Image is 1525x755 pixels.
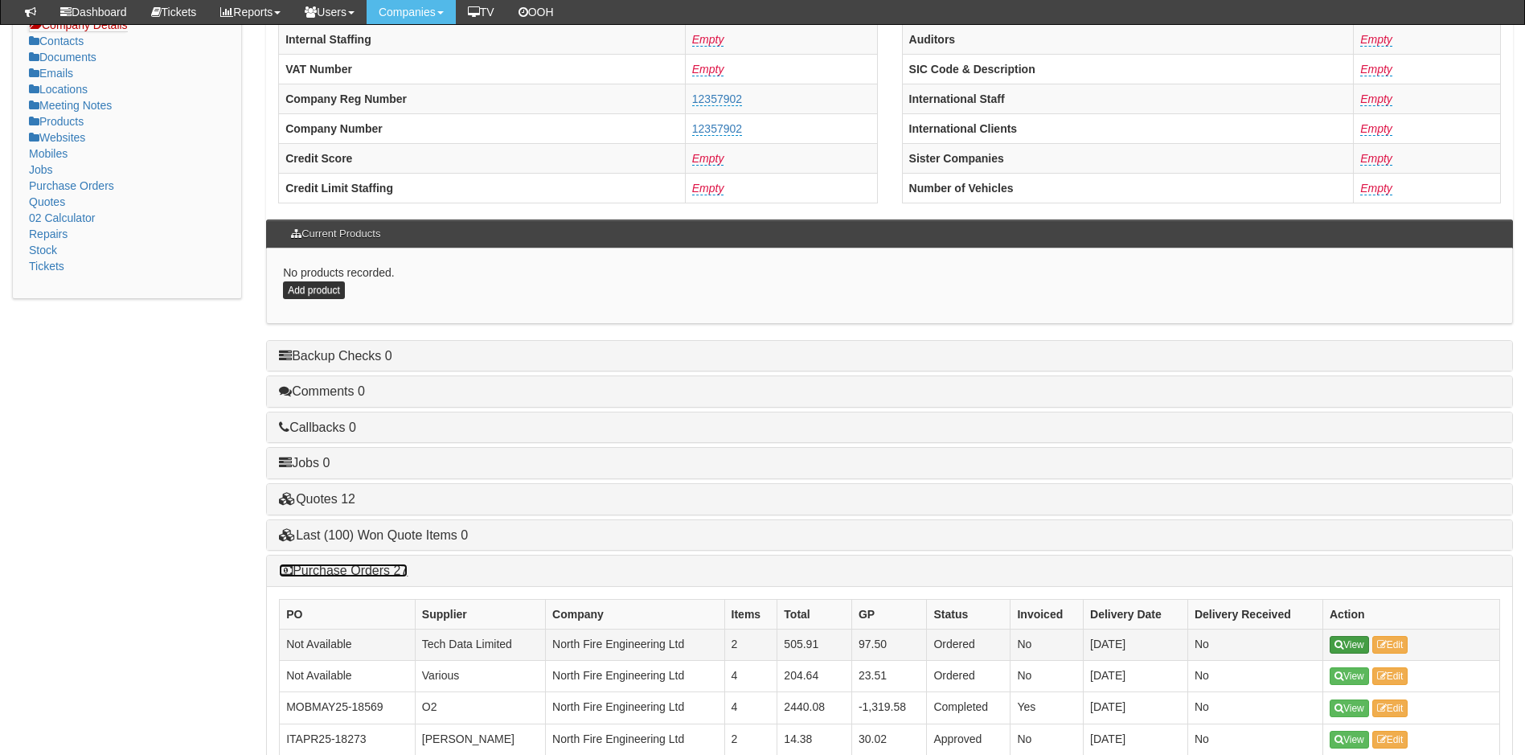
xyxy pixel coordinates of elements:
a: Quotes 12 [279,492,355,506]
td: Various [415,661,545,692]
td: 14.38 [777,724,852,755]
a: Jobs [29,163,53,176]
td: No [1187,692,1322,724]
a: Purchase Orders [29,179,114,192]
td: Tech Data Limited [415,629,545,660]
a: Locations [29,83,88,96]
td: North Fire Engineering Ltd [546,692,725,724]
td: 2 [724,724,777,755]
td: Approved [927,724,1011,755]
th: Total [777,599,852,629]
a: Contacts [29,35,84,47]
a: Quotes [29,195,65,208]
td: [PERSON_NAME] [415,724,545,755]
td: ITAPR25-18273 [280,724,416,755]
th: Auditors [902,24,1354,54]
a: View [1330,636,1369,654]
th: Delivery Received [1187,599,1322,629]
td: [DATE] [1084,629,1188,660]
div: No products recorded. [266,248,1513,323]
td: 97.50 [851,629,927,660]
a: Tickets [29,260,64,273]
td: MOBMAY25-18569 [280,692,416,724]
a: Comments 0 [279,384,365,398]
td: Completed [927,692,1011,724]
td: No [1187,661,1322,692]
th: SIC Code & Description [902,54,1354,84]
a: Last (100) Won Quote Items 0 [279,528,468,542]
td: 30.02 [851,724,927,755]
th: GP [851,599,927,629]
td: [DATE] [1084,692,1188,724]
a: View [1330,667,1369,685]
td: -1,319.58 [851,692,927,724]
a: 12357902 [692,122,742,136]
a: Empty [1360,92,1392,106]
a: View [1330,700,1369,717]
th: International Clients [902,113,1354,143]
th: PO [280,599,416,629]
a: Stock [29,244,57,256]
td: Not Available [280,661,416,692]
td: Yes [1011,692,1084,724]
th: Company Reg Number [279,84,686,113]
td: Ordered [927,629,1011,660]
a: Jobs 0 [279,456,330,470]
td: 23.51 [851,661,927,692]
th: Delivery Date [1084,599,1188,629]
td: 4 [724,661,777,692]
a: Documents [29,51,96,64]
th: Supplier [415,599,545,629]
th: Credit Limit Staffing [279,173,686,203]
td: 2440.08 [777,692,852,724]
td: Ordered [927,661,1011,692]
td: Not Available [280,629,416,660]
a: 12357902 [692,92,742,106]
a: Empty [692,152,724,166]
a: Empty [1360,33,1392,47]
a: Edit [1372,731,1408,749]
th: International Staff [902,84,1354,113]
th: Company Number [279,113,686,143]
a: Backup Checks 0 [279,349,392,363]
a: Repairs [29,228,68,240]
td: 2 [724,629,777,660]
td: 505.91 [777,629,852,660]
td: No [1011,629,1084,660]
a: Callbacks 0 [279,421,356,434]
a: Company Details [29,18,128,32]
th: VAT Number [279,54,686,84]
td: North Fire Engineering Ltd [546,661,725,692]
th: Number of Vehicles [902,173,1354,203]
a: Mobiles [29,147,68,160]
a: Empty [1360,63,1392,76]
a: Edit [1372,667,1408,685]
td: 204.64 [777,661,852,692]
td: 4 [724,692,777,724]
th: Company [546,599,725,629]
th: Items [724,599,777,629]
td: North Fire Engineering Ltd [546,724,725,755]
a: Websites [29,131,85,144]
th: Credit Score [279,143,686,173]
td: [DATE] [1084,724,1188,755]
a: View [1330,731,1369,749]
td: No [1011,724,1084,755]
a: Emails [29,67,73,80]
a: Purchase Orders 27 [279,564,408,577]
a: Empty [692,182,724,195]
th: Status [927,599,1011,629]
a: 02 Calculator [29,211,96,224]
a: Empty [692,63,724,76]
th: Internal Staffing [279,24,686,54]
td: No [1187,629,1322,660]
a: Empty [1360,182,1392,195]
a: Edit [1372,700,1408,717]
a: Empty [1360,152,1392,166]
td: North Fire Engineering Ltd [546,629,725,660]
td: [DATE] [1084,661,1188,692]
th: Invoiced [1011,599,1084,629]
h3: Current Products [283,220,388,248]
td: No [1011,661,1084,692]
a: Meeting Notes [29,99,112,112]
